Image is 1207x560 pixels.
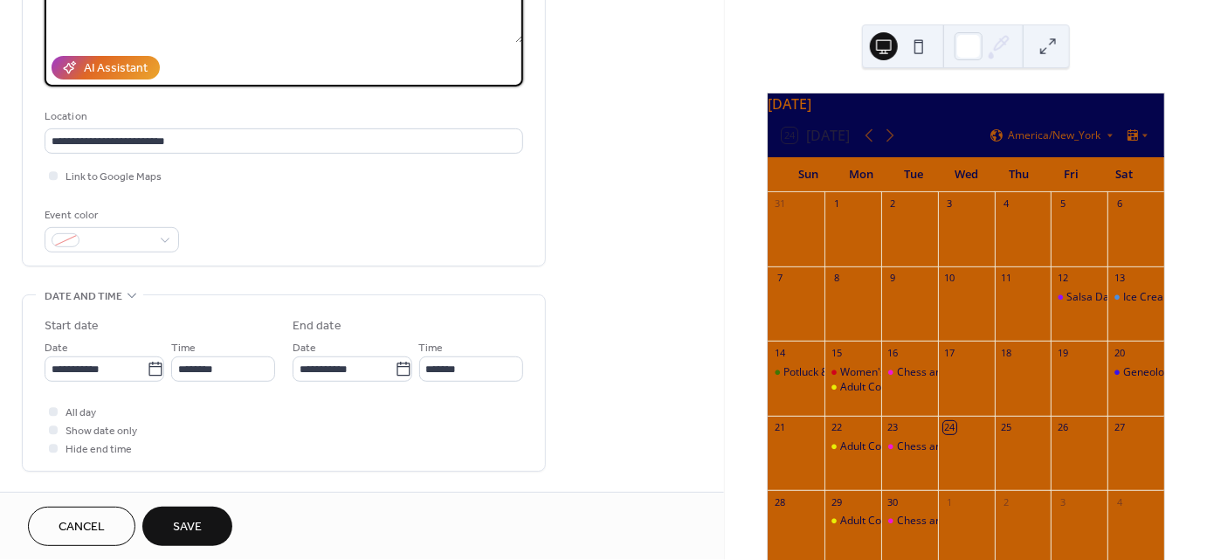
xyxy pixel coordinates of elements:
[1056,421,1069,434] div: 26
[840,380,953,395] div: Adult Community Choir
[782,157,834,192] div: Sun
[773,272,786,285] div: 7
[881,365,938,380] div: Chess and Bring Your Craft Night
[171,340,196,358] span: Time
[1045,157,1097,192] div: Fri
[943,272,956,285] div: 10
[1008,130,1100,141] span: America/New_York
[897,514,1058,529] div: Chess and Bring Your Craft Night
[66,169,162,187] span: Link to Google Maps
[830,421,843,434] div: 22
[886,495,900,508] div: 30
[1000,272,1013,285] div: 11
[881,439,938,454] div: Chess and Bring Your Craft Night
[1107,290,1164,305] div: Ice Cream & Peach Cobbler Fundraiser
[1000,197,1013,211] div: 4
[886,346,900,359] div: 16
[768,365,824,380] div: Potluck & a Documentary
[45,287,122,306] span: Date and time
[1000,421,1013,434] div: 25
[783,365,907,380] div: Potluck & a Documentary
[897,439,1058,454] div: Chess and Bring Your Craft Night
[1066,290,1155,305] div: Salsa Dance Class
[830,495,843,508] div: 29
[840,514,953,529] div: Adult Community Choir
[824,380,881,395] div: Adult Community Choir
[66,441,132,460] span: Hide end time
[824,514,881,529] div: Adult Community Choir
[840,365,976,380] div: Women's Leadership Group
[59,519,105,537] span: Cancel
[1056,495,1069,508] div: 3
[45,340,68,358] span: Date
[1113,495,1126,508] div: 4
[943,197,956,211] div: 3
[84,60,148,79] div: AI Assistant
[886,197,900,211] div: 2
[992,157,1045,192] div: Thu
[419,340,444,358] span: Time
[773,495,786,508] div: 28
[886,421,900,434] div: 23
[943,346,956,359] div: 17
[66,404,96,423] span: All day
[45,317,99,335] div: Start date
[1113,197,1126,211] div: 6
[834,157,886,192] div: Mon
[1056,197,1069,211] div: 5
[45,107,520,126] div: Location
[28,507,135,546] button: Cancel
[1000,346,1013,359] div: 18
[840,439,953,454] div: Adult Community Choir
[773,346,786,359] div: 14
[897,365,1058,380] div: Chess and Bring Your Craft Night
[52,56,160,80] button: AI Assistant
[940,157,992,192] div: Wed
[886,272,900,285] div: 9
[943,421,956,434] div: 24
[1113,421,1126,434] div: 27
[1000,495,1013,508] div: 2
[824,439,881,454] div: Adult Community Choir
[173,519,202,537] span: Save
[773,197,786,211] div: 31
[887,157,940,192] div: Tue
[1056,346,1069,359] div: 19
[66,423,137,441] span: Show date only
[830,272,843,285] div: 8
[881,514,938,529] div: Chess and Bring Your Craft Night
[1113,272,1126,285] div: 13
[830,197,843,211] div: 1
[1051,290,1107,305] div: Salsa Dance Class
[773,421,786,434] div: 21
[830,346,843,359] div: 15
[1056,272,1069,285] div: 12
[1107,365,1164,380] div: Geneology Roadshow
[142,507,232,546] button: Save
[45,206,176,225] div: Event color
[943,495,956,508] div: 1
[768,93,1164,114] div: [DATE]
[824,365,881,380] div: Women's Leadership Group
[293,340,316,358] span: Date
[293,317,341,335] div: End date
[1113,346,1126,359] div: 20
[1098,157,1150,192] div: Sat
